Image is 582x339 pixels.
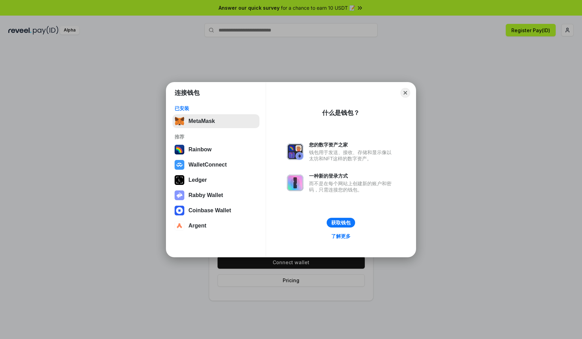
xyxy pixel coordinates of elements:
[331,233,351,239] div: 了解更多
[173,158,259,172] button: WalletConnect
[175,89,200,97] h1: 连接钱包
[331,220,351,226] div: 获取钱包
[188,146,212,153] div: Rainbow
[309,180,395,193] div: 而不是在每个网站上创建新的账户和密码，只需连接您的钱包。
[175,221,184,231] img: svg+xml,%3Csvg%20width%3D%2228%22%20height%3D%2228%22%20viewBox%3D%220%200%2028%2028%22%20fill%3D...
[173,114,259,128] button: MetaMask
[188,192,223,198] div: Rabby Wallet
[175,116,184,126] img: svg+xml,%3Csvg%20fill%3D%22none%22%20height%3D%2233%22%20viewBox%3D%220%200%2035%2033%22%20width%...
[400,88,410,98] button: Close
[175,145,184,154] img: svg+xml,%3Csvg%20width%3D%22120%22%20height%3D%22120%22%20viewBox%3D%220%200%20120%20120%22%20fil...
[309,142,395,148] div: 您的数字资产之家
[287,143,303,160] img: svg+xml,%3Csvg%20xmlns%3D%22http%3A%2F%2Fwww.w3.org%2F2000%2Fsvg%22%20fill%3D%22none%22%20viewBox...
[175,160,184,170] img: svg+xml,%3Csvg%20width%3D%2228%22%20height%3D%2228%22%20viewBox%3D%220%200%2028%2028%22%20fill%3D...
[173,204,259,217] button: Coinbase Wallet
[175,105,257,111] div: 已安装
[188,118,215,124] div: MetaMask
[175,175,184,185] img: svg+xml,%3Csvg%20xmlns%3D%22http%3A%2F%2Fwww.w3.org%2F2000%2Fsvg%22%20width%3D%2228%22%20height%3...
[309,149,395,162] div: 钱包用于发送、接收、存储和显示像以太坊和NFT这样的数字资产。
[173,219,259,233] button: Argent
[188,207,231,214] div: Coinbase Wallet
[175,206,184,215] img: svg+xml,%3Csvg%20width%3D%2228%22%20height%3D%2228%22%20viewBox%3D%220%200%2028%2028%22%20fill%3D...
[287,175,303,191] img: svg+xml,%3Csvg%20xmlns%3D%22http%3A%2F%2Fwww.w3.org%2F2000%2Fsvg%22%20fill%3D%22none%22%20viewBox...
[173,188,259,202] button: Rabby Wallet
[175,134,257,140] div: 推荐
[188,162,227,168] div: WalletConnect
[188,223,206,229] div: Argent
[309,173,395,179] div: 一种新的登录方式
[327,218,355,228] button: 获取钱包
[173,143,259,157] button: Rainbow
[322,109,360,117] div: 什么是钱包？
[173,173,259,187] button: Ledger
[327,232,355,241] a: 了解更多
[188,177,207,183] div: Ledger
[175,190,184,200] img: svg+xml,%3Csvg%20xmlns%3D%22http%3A%2F%2Fwww.w3.org%2F2000%2Fsvg%22%20fill%3D%22none%22%20viewBox...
